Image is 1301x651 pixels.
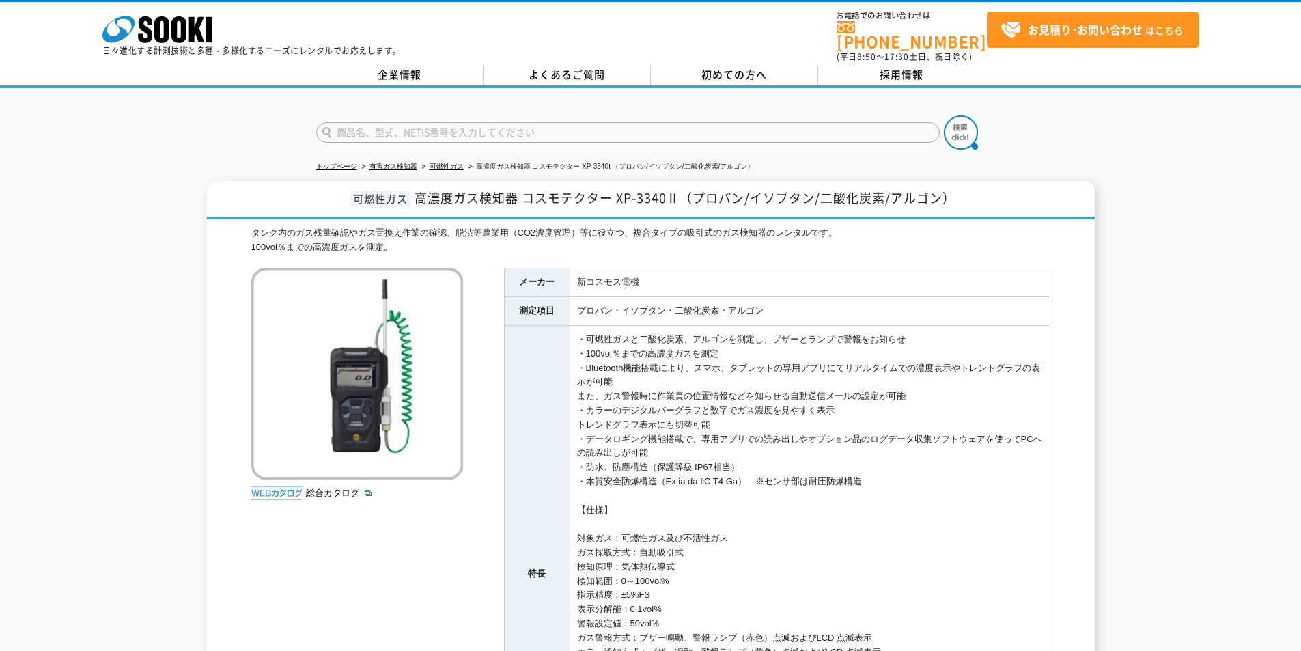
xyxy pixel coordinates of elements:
[251,486,303,500] img: webカタログ
[251,268,463,480] img: 高濃度ガス検知器 コスモテクター XP-3340Ⅱ（プロパン/イソブタン/二酸化炭素/アルゴン）
[369,163,417,170] a: 有害ガス検知器
[415,189,955,207] span: 高濃度ガス検知器 コスモテクター XP-3340Ⅱ（プロパン/イソブタン/二酸化炭素/アルゴン）
[701,67,767,82] span: 初めての方へ
[484,65,651,85] a: よくあるご質問
[102,46,402,55] p: 日々進化する計測技術と多種・多様化するニーズにレンタルでお応えします。
[466,160,755,174] li: 高濃度ガス検知器 コスモテクター XP-3340Ⅱ（プロパン/イソブタン/二酸化炭素/アルゴン）
[570,297,1050,326] td: プロパン・イソブタン・二酸化炭素・アルゴン
[818,65,985,85] a: 採用情報
[837,21,987,49] a: [PHONE_NUMBER]
[837,51,972,63] span: (平日 ～ 土日、祝日除く)
[306,488,373,498] a: 総合カタログ
[651,65,818,85] a: 初めての方へ
[837,12,987,20] span: お電話でのお問い合わせは
[504,268,570,297] th: メーカー
[1028,21,1143,38] strong: お見積り･お問い合わせ
[570,268,1050,297] td: 新コスモス電機
[316,163,357,170] a: トップページ
[987,12,1199,48] a: お見積り･お問い合わせはこちら
[944,115,978,150] img: btn_search.png
[857,51,876,63] span: 8:50
[430,163,464,170] a: 可燃性ガス
[316,65,484,85] a: 企業情報
[884,51,909,63] span: 17:30
[350,191,411,206] span: 可燃性ガス
[1001,20,1184,40] span: はこちら
[251,226,1050,255] div: タンク内のガス残量確認やガス置換え作業の確認、脱渋等農業用（CO2濃度管理）等に役立つ、複合タイプの吸引式のガス検知器のレンタルです。 100vol％までの高濃度ガスを測定。
[316,122,940,143] input: 商品名、型式、NETIS番号を入力してください
[504,297,570,326] th: 測定項目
